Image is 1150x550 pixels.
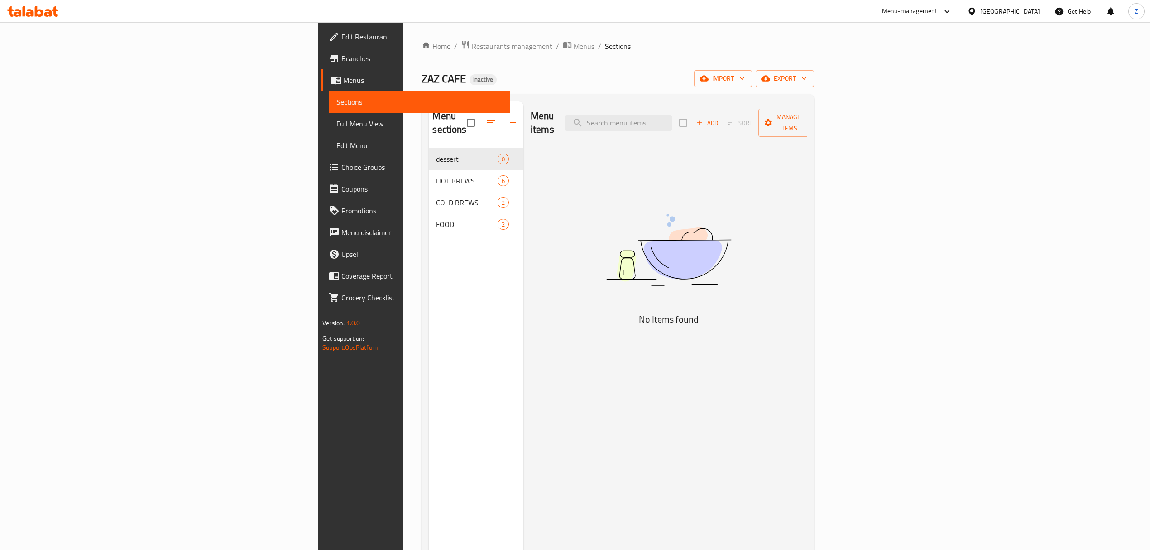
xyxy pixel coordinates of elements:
[341,205,503,216] span: Promotions
[766,111,812,134] span: Manage items
[422,40,814,52] nav: breadcrumb
[429,192,523,213] div: COLD BREWS2
[722,116,758,130] span: Select section first
[321,156,510,178] a: Choice Groups
[598,41,601,52] li: /
[321,26,510,48] a: Edit Restaurant
[605,41,631,52] span: Sections
[498,155,508,164] span: 0
[498,219,509,230] div: items
[502,112,524,134] button: Add section
[336,140,503,151] span: Edit Menu
[429,213,523,235] div: FOOD2
[321,48,510,69] a: Branches
[694,70,752,87] button: import
[343,75,503,86] span: Menus
[329,113,510,135] a: Full Menu View
[498,220,508,229] span: 2
[980,6,1040,16] div: [GEOGRAPHIC_DATA]
[556,312,782,327] h5: No Items found
[763,73,807,84] span: export
[556,190,782,310] img: dish.svg
[341,183,503,194] span: Coupons
[329,135,510,156] a: Edit Menu
[336,118,503,129] span: Full Menu View
[693,116,722,130] button: Add
[1135,6,1138,16] span: Z
[341,53,503,64] span: Branches
[531,109,554,136] h2: Menu items
[556,41,559,52] li: /
[322,333,364,344] span: Get support on:
[758,109,819,137] button: Manage items
[321,287,510,309] a: Grocery Checklist
[498,177,508,185] span: 6
[498,198,508,207] span: 2
[346,317,360,329] span: 1.0.0
[321,69,510,91] a: Menus
[498,175,509,186] div: items
[695,118,719,128] span: Add
[341,292,503,303] span: Grocery Checklist
[322,317,345,329] span: Version:
[322,342,380,353] a: Support.OpsPlatform
[563,40,594,52] a: Menus
[574,41,594,52] span: Menus
[341,249,503,260] span: Upsell
[436,175,497,186] span: HOT BREWS
[701,73,745,84] span: import
[336,96,503,107] span: Sections
[498,154,509,164] div: items
[436,197,497,208] span: COLD BREWS
[321,265,510,287] a: Coverage Report
[321,178,510,200] a: Coupons
[341,227,503,238] span: Menu disclaimer
[341,270,503,281] span: Coverage Report
[461,113,480,132] span: Select all sections
[321,243,510,265] a: Upsell
[321,222,510,243] a: Menu disclaimer
[429,148,523,170] div: dessert0
[436,219,497,230] span: FOOD
[472,41,552,52] span: Restaurants management
[498,197,509,208] div: items
[565,115,672,131] input: search
[341,162,503,173] span: Choice Groups
[321,200,510,222] a: Promotions
[341,31,503,42] span: Edit Restaurant
[693,116,722,130] span: Add item
[429,145,523,239] nav: Menu sections
[429,170,523,192] div: HOT BREWS6
[882,6,938,17] div: Menu-management
[329,91,510,113] a: Sections
[436,154,497,164] span: dessert
[756,70,814,87] button: export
